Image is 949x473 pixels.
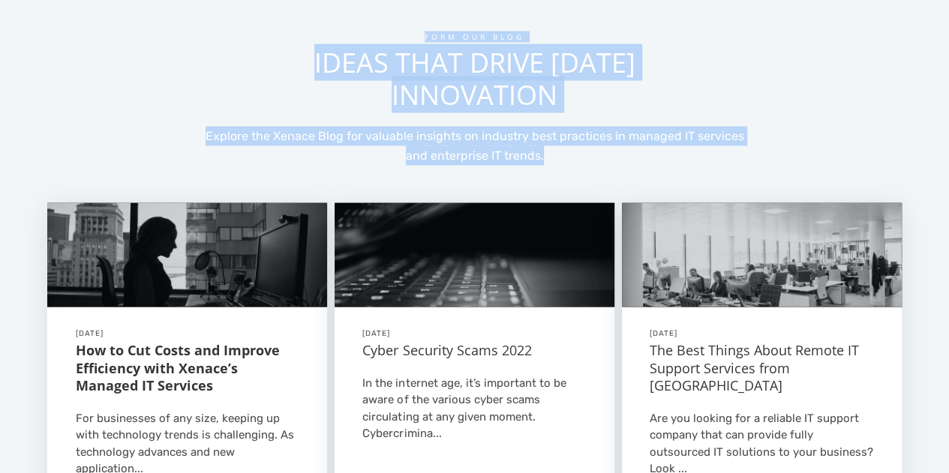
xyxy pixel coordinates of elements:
img: arlington-research-kN_kViDchA0-unsplash [622,203,902,308]
img: philipp-katzenberger-iIJrUoeRoCQ-unsplash [335,203,614,308]
span: [DATE] [362,329,390,338]
h2: Cyber Security Scams 2022￼ [362,342,586,359]
h2: The Best Things About Remote IT Support Services from [GEOGRAPHIC_DATA] [650,342,873,394]
h2: IDEAS THAT DRIVE [DATE] INNOVATION [266,46,682,111]
span: [DATE] [650,329,677,338]
span: [DATE] [76,329,104,338]
strong: How to Cut Costs and Improve Efficiency with Xenace’s Managed IT Services [76,341,280,394]
img: christina-wocintechchat-com-eAXpbb4vzKU-unsplash [47,203,327,308]
div: In the internet age, it’s important to be aware of the various cyber scams circulating at any giv... [362,375,586,442]
h6: FORM OUR BLOG [266,32,682,43]
p: Explore the Xenace Blog for valuable insights on industry best practices in managed IT services a... [194,127,755,166]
